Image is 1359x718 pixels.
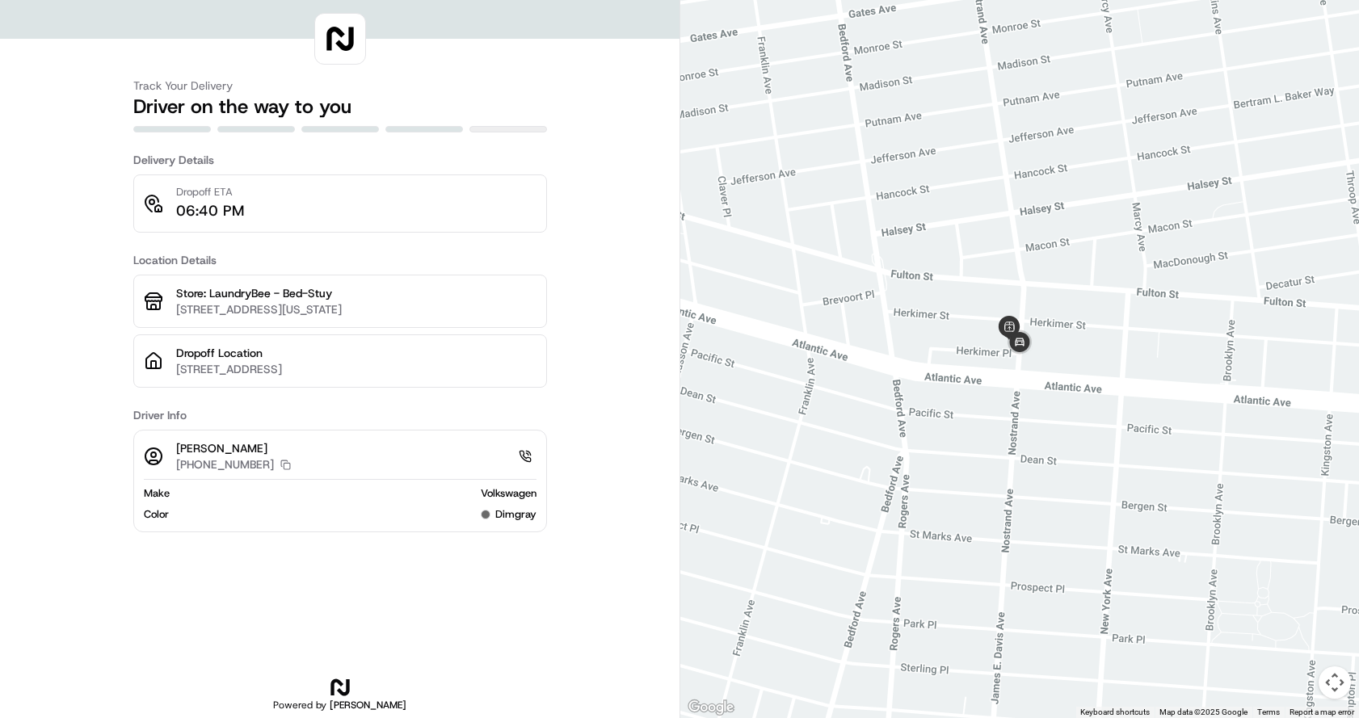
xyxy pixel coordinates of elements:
[133,252,547,268] h3: Location Details
[1257,708,1280,716] a: Terms (opens in new tab)
[176,185,244,199] p: Dropoff ETA
[176,456,274,472] p: [PHONE_NUMBER]
[144,507,169,522] span: Color
[684,697,738,718] img: Google
[144,486,170,501] span: Make
[1159,708,1248,716] span: Map data ©2025 Google
[481,486,536,501] span: Volkswagen
[1290,708,1354,716] a: Report a map error
[273,699,406,712] h2: Powered by
[133,407,547,423] h3: Driver Info
[684,697,738,718] a: Open this area in Google Maps (opens a new window)
[133,78,547,94] h3: Track Your Delivery
[176,440,291,456] p: [PERSON_NAME]
[176,361,536,377] p: [STREET_ADDRESS]
[176,301,536,317] p: [STREET_ADDRESS][US_STATE]
[1319,666,1351,699] button: Map camera controls
[133,94,547,120] h2: Driver on the way to you
[176,285,536,301] p: Store: LaundryBee - Bed-Stuy
[176,199,244,222] p: 06:40 PM
[495,507,536,522] span: dimgray
[133,152,547,168] h3: Delivery Details
[1080,707,1150,718] button: Keyboard shortcuts
[176,345,536,361] p: Dropoff Location
[330,699,406,712] span: [PERSON_NAME]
